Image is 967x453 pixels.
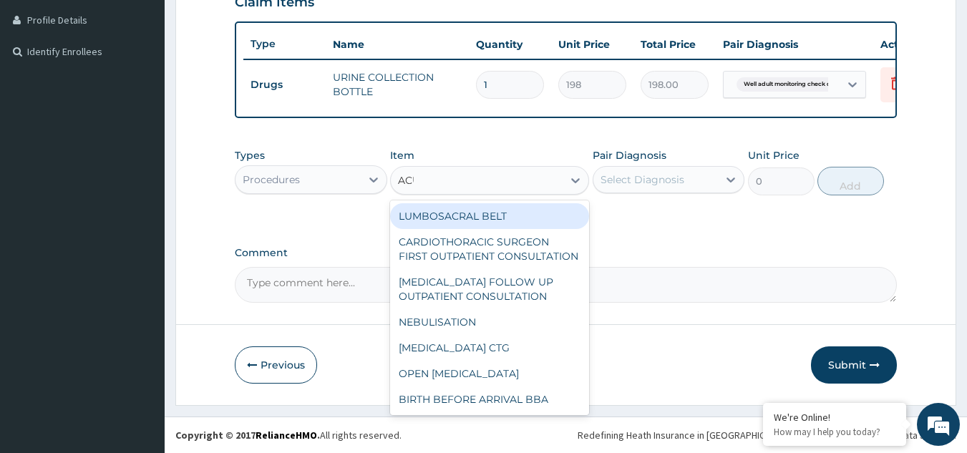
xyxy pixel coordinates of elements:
th: Actions [873,30,945,59]
th: Total Price [633,30,716,59]
div: Procedures [243,172,300,187]
img: d_794563401_company_1708531726252_794563401 [26,72,58,107]
div: [MEDICAL_DATA] CTG [390,335,589,361]
a: RelianceHMO [256,429,317,442]
button: Previous [235,346,317,384]
button: Submit [811,346,897,384]
strong: Copyright © 2017 . [175,429,320,442]
td: URINE COLLECTION BOTTLE [326,63,469,106]
th: Type [243,31,326,57]
span: We're online! [83,135,198,280]
td: Drugs [243,72,326,98]
div: CARDIOTHORACIC SURGEON FIRST OUTPATIENT CONSULTATION [390,229,589,269]
label: Item [390,148,414,162]
th: Unit Price [551,30,633,59]
div: Redefining Heath Insurance in [GEOGRAPHIC_DATA] using Telemedicine and Data Science! [578,428,956,442]
label: Types [235,150,265,162]
button: Add [817,167,884,195]
div: Chat with us now [74,80,240,99]
div: LUMBOSACRAL BELT [390,203,589,229]
th: Pair Diagnosis [716,30,873,59]
div: [MEDICAL_DATA] FOLLOW UP OUTPATIENT CONSULTATION [390,269,589,309]
label: Pair Diagnosis [593,148,666,162]
div: Select Diagnosis [601,172,684,187]
div: BIRTH BEFORE ARRIVAL BBA [390,386,589,412]
th: Quantity [469,30,551,59]
div: LAPAROSCOPICALLY ASSISTED [MEDICAL_DATA] [390,412,589,452]
p: How may I help you today? [774,426,895,438]
textarea: Type your message and hit 'Enter' [7,301,273,351]
span: Well adult monitoring check do... [737,77,846,92]
div: OPEN [MEDICAL_DATA] [390,361,589,386]
div: We're Online! [774,411,895,424]
th: Name [326,30,469,59]
label: Unit Price [748,148,800,162]
div: Minimize live chat window [235,7,269,42]
footer: All rights reserved. [165,417,967,453]
label: Comment [235,247,898,259]
div: NEBULISATION [390,309,589,335]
